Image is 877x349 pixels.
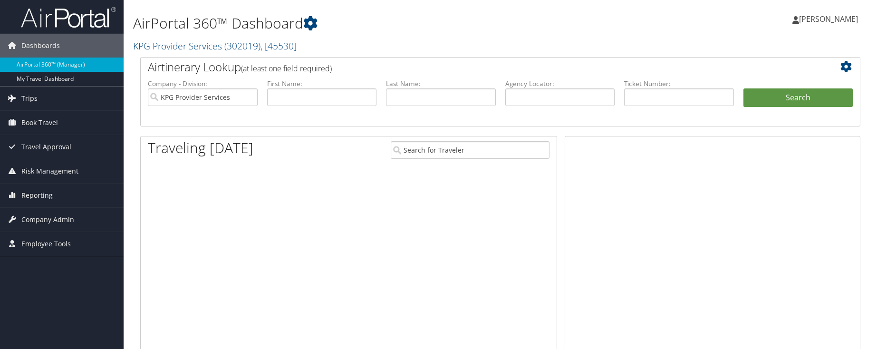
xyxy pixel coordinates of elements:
h2: Airtinerary Lookup [148,59,793,75]
input: Search for Traveler [391,141,550,159]
span: (at least one field required) [241,63,332,74]
span: [PERSON_NAME] [799,14,858,24]
h1: AirPortal 360™ Dashboard [133,13,623,33]
span: Risk Management [21,159,78,183]
span: ( 302019 ) [224,39,260,52]
a: [PERSON_NAME] [792,5,867,33]
span: Travel Approval [21,135,71,159]
img: airportal-logo.png [21,6,116,29]
span: Book Travel [21,111,58,135]
span: Company Admin [21,208,74,232]
span: Dashboards [21,34,60,58]
label: Agency Locator: [505,79,615,88]
label: First Name: [267,79,377,88]
span: Reporting [21,184,53,207]
label: Ticket Number: [624,79,734,88]
h1: Traveling [DATE] [148,138,253,158]
span: Trips [21,87,38,110]
a: KPG Provider Services [133,39,297,52]
span: , [ 45530 ] [260,39,297,52]
span: Employee Tools [21,232,71,256]
label: Company - Division: [148,79,258,88]
label: Last Name: [386,79,496,88]
button: Search [743,88,853,107]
